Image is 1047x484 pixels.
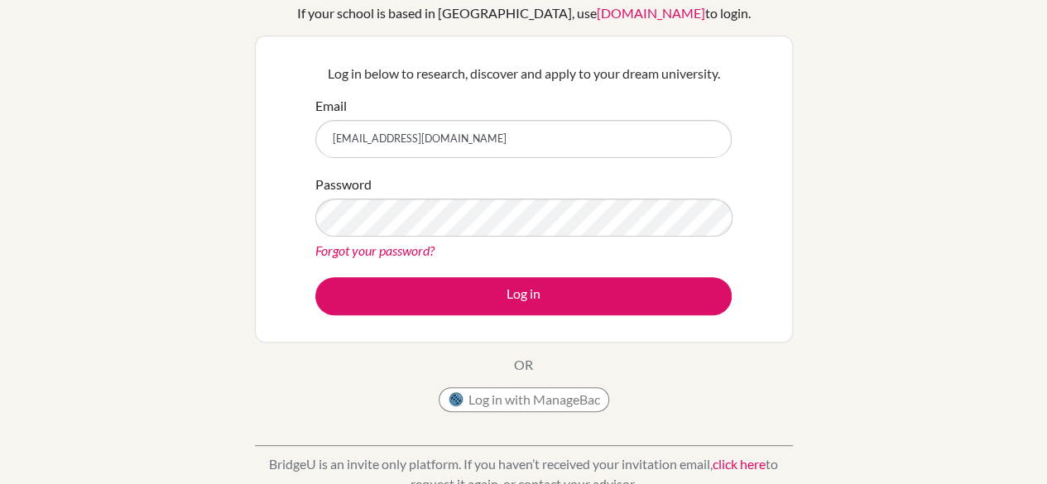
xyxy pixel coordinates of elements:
[439,387,609,412] button: Log in with ManageBac
[297,3,751,23] div: If your school is based in [GEOGRAPHIC_DATA], use to login.
[315,242,435,258] a: Forgot your password?
[315,175,372,194] label: Password
[315,277,732,315] button: Log in
[713,456,766,472] a: click here
[597,5,705,21] a: [DOMAIN_NAME]
[315,96,347,116] label: Email
[315,64,732,84] p: Log in below to research, discover and apply to your dream university.
[514,355,533,375] p: OR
